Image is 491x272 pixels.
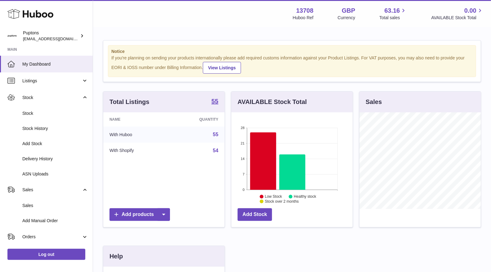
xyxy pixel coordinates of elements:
h3: Sales [366,98,382,106]
a: Add products [109,208,170,221]
h3: Total Listings [109,98,150,106]
span: Stock [22,95,82,101]
a: Add Stock [238,208,272,221]
span: 63.16 [384,6,400,15]
td: With Huboo [103,127,169,143]
img: hello@puptons.com [7,31,17,41]
a: 54 [213,148,218,153]
strong: Notice [111,49,473,54]
a: View Listings [203,62,241,74]
text: 28 [241,126,244,130]
span: Stock History [22,126,88,132]
div: Puptons [23,30,79,42]
span: Stock [22,110,88,116]
strong: 55 [212,98,218,104]
a: 55 [213,132,218,137]
h3: Help [109,252,123,261]
span: [EMAIL_ADDRESS][DOMAIN_NAME] [23,36,91,41]
text: 7 [243,172,244,176]
text: Stock over 2 months [265,199,299,204]
td: With Shopify [103,143,169,159]
a: 0.00 AVAILABLE Stock Total [431,6,484,21]
span: ASN Uploads [22,171,88,177]
span: Listings [22,78,82,84]
h3: AVAILABLE Stock Total [238,98,307,106]
span: Add Stock [22,141,88,147]
text: 14 [241,157,244,161]
text: 21 [241,141,244,145]
text: 0 [243,188,244,192]
a: Log out [7,249,85,260]
div: If you're planning on sending your products internationally please add required customs informati... [111,55,473,74]
strong: GBP [342,6,355,15]
span: Total sales [379,15,407,21]
th: Quantity [169,112,225,127]
th: Name [103,112,169,127]
span: Add Manual Order [22,218,88,224]
span: Sales [22,203,88,209]
span: Delivery History [22,156,88,162]
text: Low Stock [265,194,282,199]
a: 63.16 Total sales [379,6,407,21]
span: 0.00 [464,6,476,15]
strong: 13708 [296,6,314,15]
div: Huboo Ref [293,15,314,21]
a: 55 [212,98,218,106]
span: Sales [22,187,82,193]
span: AVAILABLE Stock Total [431,15,484,21]
span: My Dashboard [22,61,88,67]
div: Currency [338,15,355,21]
text: Healthy stock [294,194,316,199]
span: Orders [22,234,82,240]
